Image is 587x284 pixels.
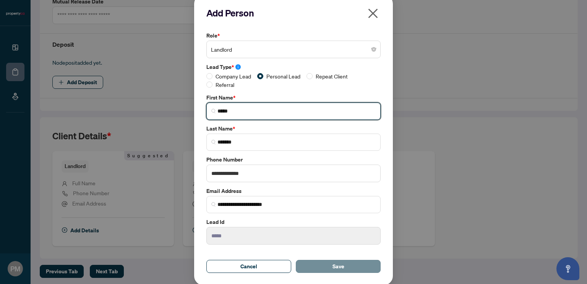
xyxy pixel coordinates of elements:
h2: Add Person [206,7,381,19]
label: First Name [206,93,381,102]
img: search_icon [211,202,216,207]
span: close-circle [371,47,376,52]
label: Last Name [206,124,381,133]
span: Save [332,260,344,273]
span: Repeat Client [313,72,351,80]
span: Referral [212,80,237,89]
button: Save [296,260,381,273]
span: Personal Lead [263,72,303,80]
button: Open asap [556,257,579,280]
span: info-circle [235,64,241,70]
span: Cancel [240,260,257,273]
label: Lead Id [206,218,381,226]
span: Landlord [211,42,376,57]
span: close [367,7,379,20]
label: Email Address [206,187,381,195]
img: search_icon [211,109,216,113]
label: Lead Type [206,63,381,71]
img: search_icon [211,140,216,144]
label: Role [206,31,381,40]
button: Cancel [206,260,291,273]
label: Phone Number [206,155,381,164]
span: Company Lead [212,72,254,80]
